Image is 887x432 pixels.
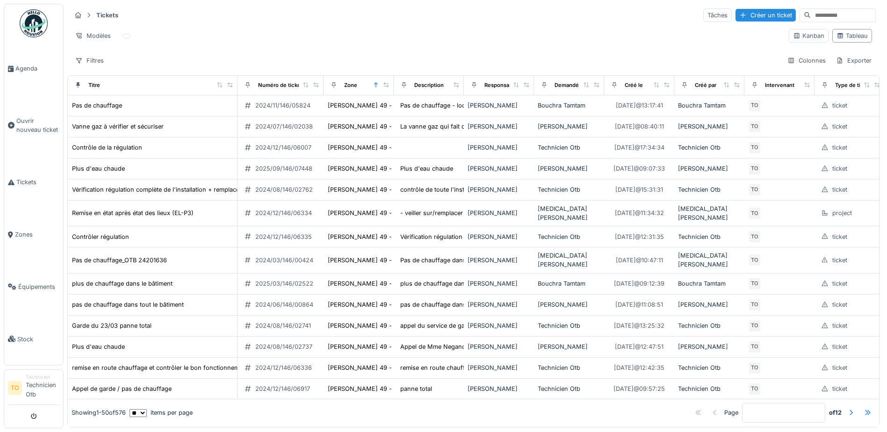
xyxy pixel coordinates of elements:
[16,178,59,187] span: Tickets
[625,81,643,89] div: Créé le
[832,54,876,67] div: Exporter
[678,384,741,393] div: Technicien Otb
[400,209,535,217] div: - veiller sur/remplacer la sonde d'ionisation e...
[538,251,600,269] div: [MEDICAL_DATA][PERSON_NAME]
[783,54,830,67] div: Colonnes
[748,230,761,243] div: TO
[400,232,538,241] div: Vérification régulation et remise en automatiqu...
[678,232,741,241] div: Technicien Otb
[328,164,404,173] div: [PERSON_NAME] 49 - site
[748,162,761,175] div: TO
[616,256,663,265] div: [DATE] @ 10:47:11
[4,313,63,365] a: Stock
[724,409,738,418] div: Page
[4,95,63,156] a: Ouvrir nouveau ticket
[255,232,312,241] div: 2024/12/146/06335
[748,141,761,154] div: TO
[328,342,404,351] div: [PERSON_NAME] 49 - site
[20,9,48,37] img: Badge_color-CXgf-gQk.svg
[328,300,404,309] div: [PERSON_NAME] 49 - site
[748,183,761,196] div: TO
[538,101,600,110] div: Bouchra Tamtam
[829,409,842,418] strong: of 12
[832,384,847,393] div: ticket
[678,204,741,222] div: [MEDICAL_DATA][PERSON_NAME]
[15,230,59,239] span: Zones
[400,101,544,110] div: Pas de chauffage - locataire JMAHRI joignable a...
[15,64,59,73] span: Agenda
[72,143,142,152] div: Contrôle de la régulation
[72,384,172,393] div: Appel de garde / pas de chauffage
[678,185,741,194] div: Technicien Otb
[703,8,732,22] div: Tâches
[832,342,847,351] div: ticket
[328,363,404,372] div: [PERSON_NAME] 49 - site
[4,156,63,209] a: Tickets
[72,342,125,351] div: Plus d'eau chaude
[400,321,546,330] div: appel du service de garde foyer pour une panne ...
[832,232,847,241] div: ticket
[72,185,347,194] div: Vérification régulation complète de l'installation + remplacement circulateur et vanne mélangeuse
[748,253,761,266] div: TO
[258,81,303,89] div: Numéro de ticket
[832,143,847,152] div: ticket
[832,101,847,110] div: ticket
[748,340,761,353] div: TO
[538,300,600,309] div: [PERSON_NAME]
[26,374,59,381] div: Technicien
[695,81,716,89] div: Créé par
[468,256,530,265] div: [PERSON_NAME]
[615,185,663,194] div: [DATE] @ 15:31:31
[255,185,313,194] div: 2024/08/146/02762
[614,321,664,330] div: [DATE] @ 13:25:32
[678,251,741,269] div: [MEDICAL_DATA][PERSON_NAME]
[748,319,761,332] div: TO
[678,143,741,152] div: Technicien Otb
[468,164,530,173] div: [PERSON_NAME]
[538,279,600,288] div: Bouchra Tamtam
[328,209,404,217] div: [PERSON_NAME] 49 - site
[400,384,432,393] div: panne total
[26,374,59,403] li: Technicien Otb
[678,300,741,309] div: [PERSON_NAME]
[344,81,357,89] div: Zone
[255,342,312,351] div: 2024/08/146/02737
[468,279,530,288] div: [PERSON_NAME]
[613,384,665,393] div: [DATE] @ 09:57:25
[468,342,530,351] div: [PERSON_NAME]
[748,277,761,290] div: TO
[255,384,310,393] div: 2024/12/146/06917
[72,164,125,173] div: Plus d'eau chaude
[678,101,741,110] div: Bouchra Tamtam
[130,409,193,418] div: items per page
[468,300,530,309] div: [PERSON_NAME]
[468,122,530,131] div: [PERSON_NAME]
[72,321,151,330] div: Garde du 23/03 panne total
[328,256,404,265] div: [PERSON_NAME] 49 - site
[72,363,248,372] div: remise en route chauffage et contrôler le bon fonctionnement
[328,101,404,110] div: [PERSON_NAME] 49 - site
[72,256,167,265] div: Pas de chauffage_OTB 24201636
[678,122,741,131] div: [PERSON_NAME]
[793,31,824,40] div: Kanban
[468,384,530,393] div: [PERSON_NAME]
[748,361,761,374] div: TO
[678,279,741,288] div: Bouchra Tamtam
[17,335,59,344] span: Stock
[4,260,63,313] a: Équipements
[72,232,129,241] div: Contrôler régulation
[538,321,600,330] div: Technicien Otb
[832,209,852,217] div: project
[468,321,530,330] div: [PERSON_NAME]
[555,81,588,89] div: Demandé par
[328,143,404,152] div: [PERSON_NAME] 49 - site
[832,185,847,194] div: ticket
[538,363,600,372] div: Technicien Otb
[615,209,664,217] div: [DATE] @ 11:34:32
[832,122,847,131] div: ticket
[538,384,600,393] div: Technicien Otb
[538,232,600,241] div: Technicien Otb
[678,342,741,351] div: [PERSON_NAME]
[4,43,63,95] a: Agenda
[93,11,122,20] strong: Tickets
